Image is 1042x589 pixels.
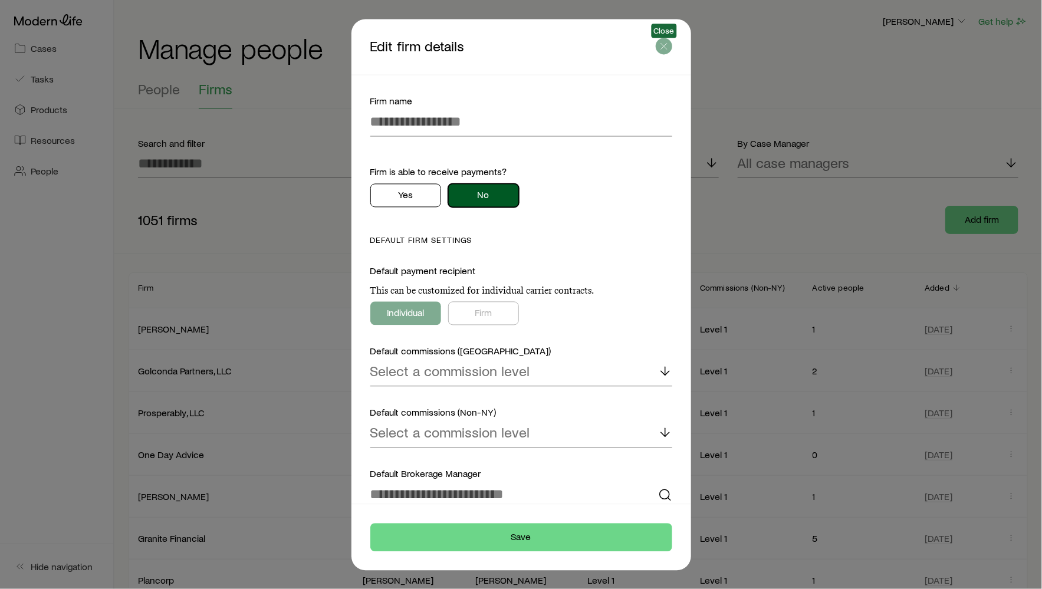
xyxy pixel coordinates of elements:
p: Select a commission level [370,363,530,380]
p: Edit firm details [370,38,656,55]
p: Select a commission level [370,425,530,441]
p: This can be customized for individual carrier contracts. [370,285,672,297]
div: Firm is able to receive payments? [370,164,672,179]
div: Default commissions ([GEOGRAPHIC_DATA]) [370,344,672,358]
div: commissionsInfo.commissionsPayableToAgency [370,183,672,207]
div: Firm name [370,94,672,108]
button: Individual [370,301,441,325]
button: Save [370,523,672,551]
div: Default payment recipient [370,264,672,297]
div: Default Brokerage Manager [370,466,672,481]
button: Yes [370,183,441,207]
div: Default commissions (Non-NY) [370,405,672,419]
button: Firm [448,301,519,325]
span: Close [653,26,675,35]
p: Default Firm Settings [370,235,672,245]
button: No [448,183,519,207]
